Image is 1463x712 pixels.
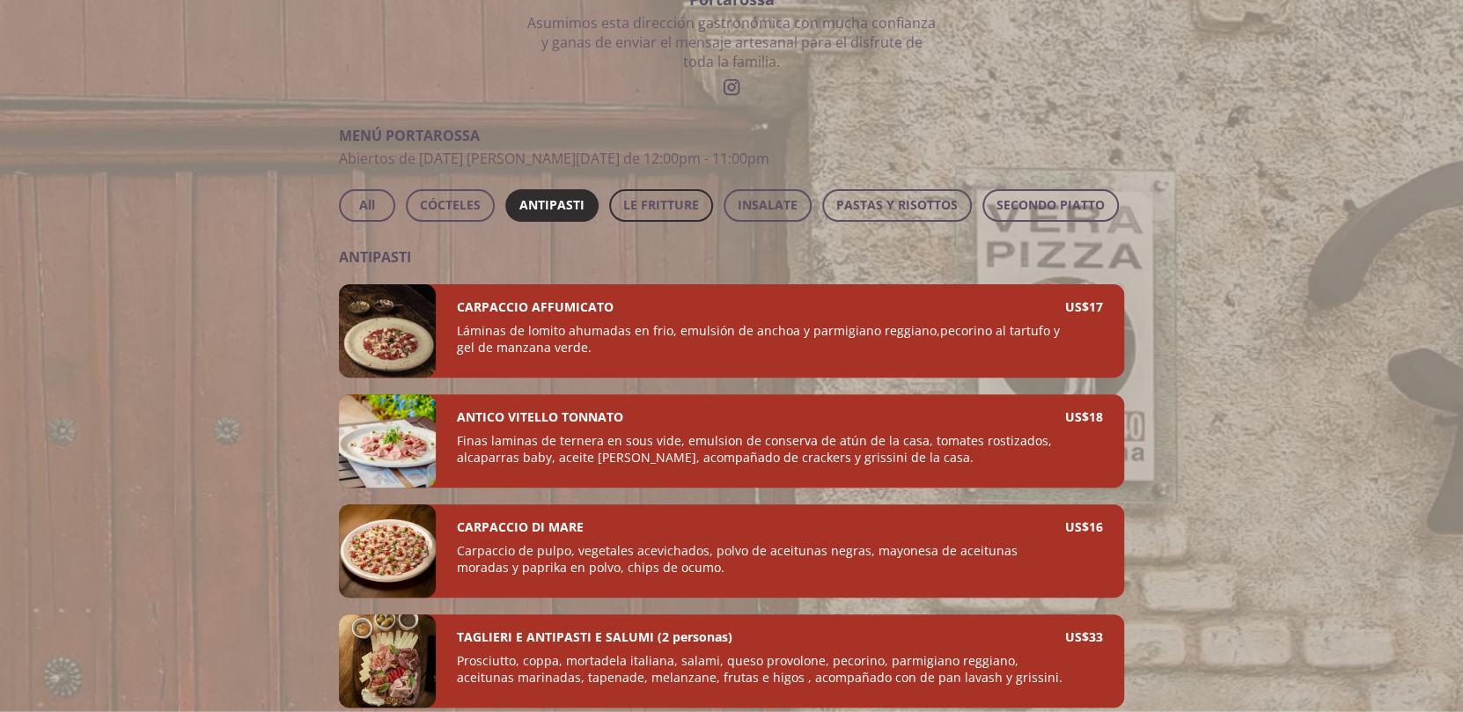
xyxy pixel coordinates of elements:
p: Prosciutto, coppa, mortadela italiana, salami, queso provolone, pecorino, parmigiano reggiano, ac... [457,652,1065,693]
a: social-link-INSTAGRAM [719,75,744,99]
p: US$ 33 [1065,628,1103,645]
button: All [339,189,395,222]
h4: ANTICO VITELLO TONNATO [457,408,623,425]
h4: CARPACCIO AFFUMICATO [457,298,614,315]
p: US$ 18 [1065,408,1103,425]
span: PASTAS Y RISOTTOS [836,195,958,217]
p: Láminas de lomito ahumadas en frio, emulsión de anchoa y parmigiano reggiano,pecorino al tartufo ... [457,322,1065,363]
h4: TAGLIERI E ANTIPASTI E SALUMI (2 personas) [457,628,732,645]
p: US$ 16 [1065,518,1103,535]
button: ANTIPASTI [505,189,599,222]
h4: CARPACCIO DI MARE [457,518,584,535]
p: Finas laminas de ternera en sous vide, emulsion de conserva de atún de la casa, tomates rostizado... [457,432,1065,473]
span: SECONDO PIATTO [996,195,1105,217]
span: ANTIPASTI [519,195,584,217]
p: Carpaccio de pulpo, vegetales acevichados, polvo de aceitunas negras, mayonesa de aceitunas morad... [457,542,1065,583]
span: LE FRITTURE [623,195,699,217]
button: CÓCTELES [406,189,495,222]
h3: ANTIPASTI [339,247,1124,267]
button: SECONDO PIATTO [982,189,1119,222]
button: INSALATE [724,189,812,222]
h2: MENÚ PORTAROSSA [339,126,1124,145]
p: Asumimos esta dirección gastronómica con mucha confianza y ganas de enviar el mensaje artesanal p... [525,13,938,71]
button: LE FRITTURE [609,189,713,222]
button: PASTAS Y RISOTTOS [822,189,972,222]
p: Abiertos de [DATE] [PERSON_NAME][DATE] de 12:00pm - 11:00pm [339,149,1124,168]
span: CÓCTELES [420,195,481,217]
span: All [353,195,381,217]
p: US$ 17 [1065,298,1103,315]
span: INSALATE [738,195,798,217]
